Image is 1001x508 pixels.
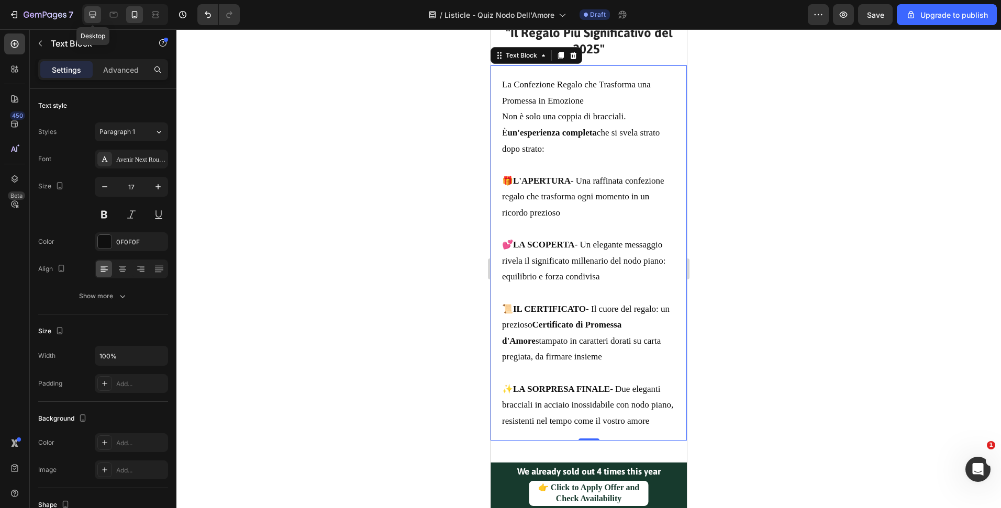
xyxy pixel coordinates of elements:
[12,208,185,256] p: 💕 - Un elegante messaggio rivela il significato millenario del nodo piano: equilibrio e forza con...
[906,9,988,20] div: Upgrade to publish
[23,275,95,285] strong: IL CERTIFICATO
[38,324,66,338] div: Size
[12,144,185,192] p: 🎁 - Una raffinata confezione regalo che trasforma ogni momento in un ricordo prezioso
[23,146,80,156] strong: L'APERTURA
[965,457,991,482] iframe: Intercom live chat
[38,287,168,306] button: Show more
[10,47,186,401] div: Rich Text Editor. Editing area: main
[38,465,57,475] div: Image
[444,9,554,20] span: Listicle - Quiz Nodo Dell'Amore
[38,379,62,388] div: Padding
[12,48,185,80] p: La Confezione Regalo che Trasforma una Promessa in Emozione
[440,9,442,20] span: /
[23,210,84,220] strong: LA SCOPERTA
[17,98,106,108] strong: un'esperienza completa
[987,441,995,449] span: 1
[79,291,128,301] div: Show more
[38,101,67,110] div: Text style
[10,111,25,120] div: 450
[38,262,68,276] div: Align
[13,21,49,31] div: Text Block
[52,64,81,75] p: Settings
[897,4,997,25] button: Upgrade to publish
[116,466,165,475] div: Add...
[12,290,131,317] strong: Certificato di Promessa d'Amore
[38,237,54,246] div: Color
[38,438,54,447] div: Color
[69,8,73,21] p: 7
[12,272,185,336] p: 📜 - Il cuore del regalo: un prezioso stampato in caratteri dorati su carta pregiata, da firmare i...
[116,155,165,164] div: Avenir Next Rounded
[38,154,51,164] div: Font
[867,10,884,19] span: Save
[38,412,89,426] div: Background
[38,127,57,137] div: Styles
[12,80,185,128] p: Non è solo una coppia di bracciali. È che si svela strato dopo strato:
[23,355,119,365] strong: LA SORPRESA FINALE
[51,37,140,50] p: Text Block
[116,438,165,448] div: Add...
[95,122,168,141] button: Paragraph 1
[858,4,893,25] button: Save
[197,4,240,25] div: Undo/Redo
[590,10,606,19] span: Draft
[103,64,139,75] p: Advanced
[8,191,25,200] div: Beta
[38,351,55,360] div: Width
[95,346,168,365] input: Auto
[4,4,78,25] button: 7
[12,352,185,400] p: ✨ - Due eleganti bracciali in acciaio inossidabile con nodo piano, resistenti nel tempo come il v...
[116,238,165,247] div: 0F0F0F
[116,379,165,389] div: Add...
[491,29,687,508] iframe: Design area
[38,179,66,194] div: Size
[99,127,135,137] span: Paragraph 1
